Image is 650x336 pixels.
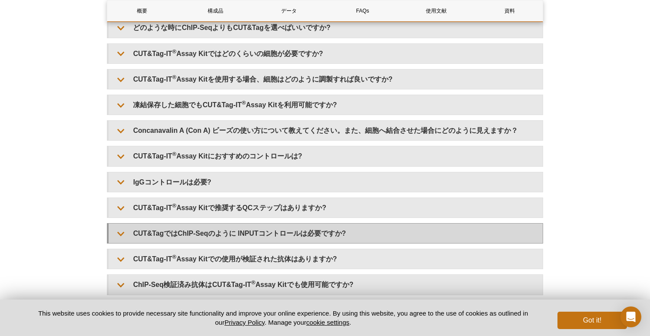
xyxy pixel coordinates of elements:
[251,279,255,286] sup: ®
[109,95,543,115] summary: 凍結保存した細胞でもCUT&Tag-IT®Assay Kitを利用可能ですか?
[109,224,543,243] summary: CUT&TagではChIP-Seqのように INPUTコントロールは必要ですか?
[328,0,397,21] a: FAQs
[225,319,265,326] a: Privacy Policy
[475,0,544,21] a: 資料
[109,69,543,89] summary: CUT&Tag-IT®Assay Kitを使用する場合、細胞はどのように調製すれば良いですか?
[172,48,176,54] sup: ®
[172,254,176,260] sup: ®
[109,18,543,37] summary: どのような時にChIP-SeqよりもCUT&Tagを選べばいいですか?
[109,198,543,217] summary: CUT&Tag-IT®Assay Kitで推奨するQCステップはありますか?
[109,275,543,294] summary: ChIP-Seq検証済み抗体はCUT&Tag-IT®Assay Kitでも使用可能ですか?
[181,0,250,21] a: 構成品
[172,74,176,80] sup: ®
[306,319,349,326] button: cookie settings
[172,202,176,209] sup: ®
[255,0,324,21] a: データ
[109,44,543,63] summary: CUT&Tag-IT®Assay Kitではどのくらいの細胞が必要ですか?
[109,121,543,140] summary: Concanavalin A (Con A) ビーズの使い方について教えてください。また、細胞へ結合させた場合にどのように見えますか？
[109,249,543,269] summary: CUT&Tag-IT®Assay Kitでの使用が検証された抗体はありますか?
[109,172,543,192] summary: IgGコントロールは必要?
[620,306,641,327] div: Open Intercom Messenger
[242,99,246,106] sup: ®
[23,309,543,327] p: This website uses cookies to provide necessary site functionality and improve your online experie...
[172,151,176,157] sup: ®
[107,0,176,21] a: 概要
[109,146,543,166] summary: CUT&Tag-IT®Assay Kitにおすすめのコントロールは?
[557,312,627,329] button: Got it!
[401,0,471,21] a: 使用文献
